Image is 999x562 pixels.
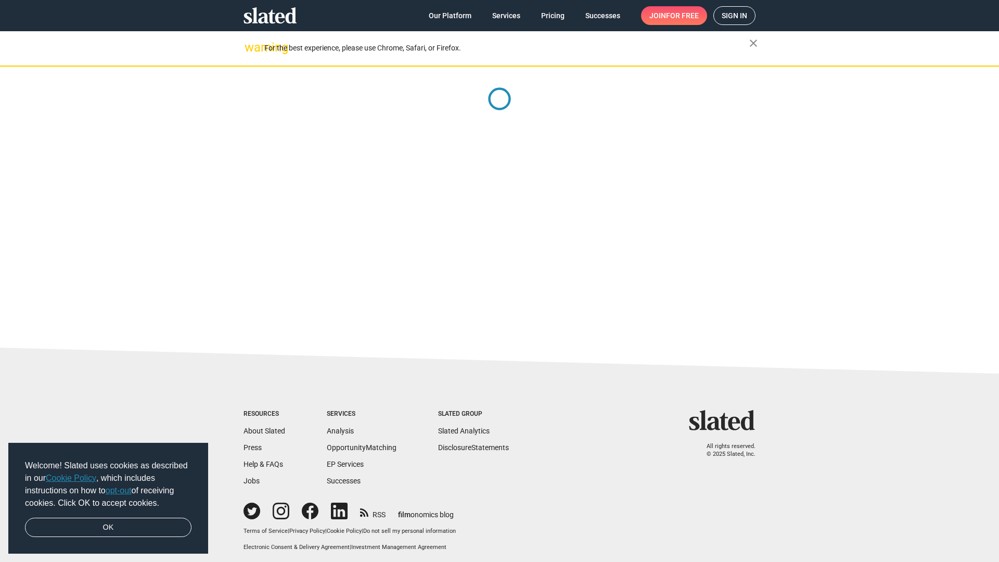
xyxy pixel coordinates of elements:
[327,427,354,435] a: Analysis
[244,544,350,551] a: Electronic Consent & Delivery Agreement
[362,528,363,534] span: |
[327,477,361,485] a: Successes
[484,6,529,25] a: Services
[666,6,699,25] span: for free
[288,528,289,534] span: |
[363,528,456,535] button: Do not sell my personal information
[398,510,411,519] span: film
[244,410,285,418] div: Resources
[577,6,629,25] a: Successes
[585,6,620,25] span: Successes
[747,37,760,49] mat-icon: close
[289,528,325,534] a: Privacy Policy
[429,6,471,25] span: Our Platform
[327,460,364,468] a: EP Services
[327,410,396,418] div: Services
[264,41,749,55] div: For the best experience, please use Chrome, Safari, or Firefox.
[398,502,454,520] a: filmonomics blog
[722,7,747,24] span: Sign in
[696,443,755,458] p: All rights reserved. © 2025 Slated, Inc.
[46,474,96,482] a: Cookie Policy
[244,427,285,435] a: About Slated
[360,504,386,520] a: RSS
[244,477,260,485] a: Jobs
[492,6,520,25] span: Services
[641,6,707,25] a: Joinfor free
[649,6,699,25] span: Join
[327,528,362,534] a: Cookie Policy
[244,443,262,452] a: Press
[25,459,191,509] span: Welcome! Slated uses cookies as described in our , which includes instructions on how to of recei...
[351,544,446,551] a: Investment Management Agreement
[541,6,565,25] span: Pricing
[245,41,257,54] mat-icon: warning
[8,443,208,554] div: cookieconsent
[533,6,573,25] a: Pricing
[327,443,396,452] a: OpportunityMatching
[713,6,755,25] a: Sign in
[244,528,288,534] a: Terms of Service
[438,427,490,435] a: Slated Analytics
[420,6,480,25] a: Our Platform
[350,544,351,551] span: |
[106,486,132,495] a: opt-out
[244,460,283,468] a: Help & FAQs
[438,443,509,452] a: DisclosureStatements
[25,518,191,538] a: dismiss cookie message
[325,528,327,534] span: |
[438,410,509,418] div: Slated Group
